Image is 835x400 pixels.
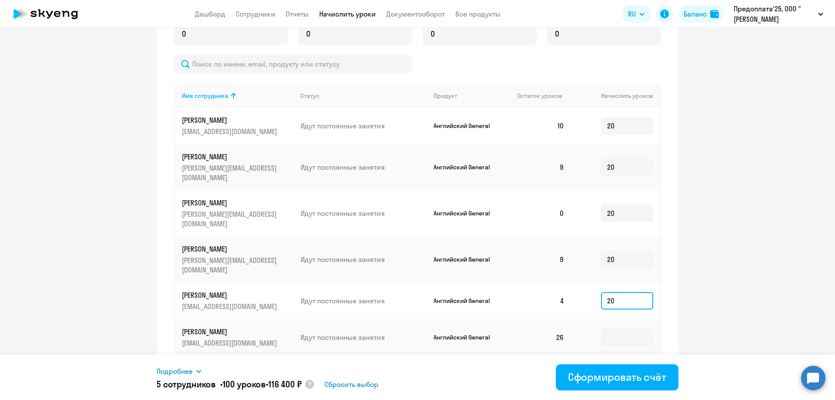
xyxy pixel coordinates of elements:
[301,92,427,100] div: Статус
[236,10,275,18] a: Сотрудники
[568,370,666,384] div: Сформировать счёт
[710,10,719,18] img: balance
[571,84,660,108] th: Начислить уроков
[182,92,294,100] div: Имя сотрудника
[182,244,279,254] p: [PERSON_NAME]
[386,10,445,18] a: Документооборот
[684,9,707,19] div: Баланс
[182,338,279,348] p: [EMAIL_ADDRESS][DOMAIN_NAME]
[301,255,427,264] p: Идут постоянные занятия
[157,378,302,390] h5: 5 сотрудников • •
[434,92,457,100] div: Продукт
[223,379,266,390] span: 100 уроков
[301,121,427,131] p: Идут постоянные занятия
[734,3,815,24] p: Предоплата'25, ООО "[PERSON_NAME] РАМЕНСКОЕ"
[518,92,562,100] span: Остаток уроков
[182,255,279,275] p: [PERSON_NAME][EMAIL_ADDRESS][DOMAIN_NAME]
[319,10,376,18] a: Начислить уроки
[182,92,228,100] div: Имя сотрудника
[182,198,279,208] p: [PERSON_NAME]
[182,290,279,300] p: [PERSON_NAME]
[511,236,571,282] td: 9
[301,162,427,172] p: Идут постоянные занятия
[556,364,678,390] button: Сформировать счёт
[511,144,571,190] td: 9
[182,327,279,336] p: [PERSON_NAME]
[555,28,559,40] span: 0
[306,28,311,40] span: 0
[301,333,427,342] p: Идут постоянные занятия
[511,319,571,356] td: 26
[182,163,279,182] p: [PERSON_NAME][EMAIL_ADDRESS][DOMAIN_NAME]
[324,379,378,390] span: Сбросить выбор
[434,209,499,217] p: Английский General
[434,297,499,305] p: Английский General
[182,244,294,275] a: [PERSON_NAME][PERSON_NAME][EMAIL_ADDRESS][DOMAIN_NAME]
[182,302,279,311] p: [EMAIL_ADDRESS][DOMAIN_NAME]
[286,10,309,18] a: Отчеты
[434,255,499,263] p: Английский General
[182,152,294,182] a: [PERSON_NAME][PERSON_NAME][EMAIL_ADDRESS][DOMAIN_NAME]
[434,122,499,130] p: Английский General
[182,152,279,161] p: [PERSON_NAME]
[729,3,828,24] button: Предоплата'25, ООО "[PERSON_NAME] РАМЕНСКОЕ"
[157,366,193,376] span: Подробнее
[182,290,294,311] a: [PERSON_NAME][EMAIL_ADDRESS][DOMAIN_NAME]
[182,127,279,136] p: [EMAIL_ADDRESS][DOMAIN_NAME]
[174,55,412,73] input: Поиск по имени, email, продукту или статусу
[511,108,571,144] td: 10
[268,379,302,390] span: 116 400 ₽
[301,208,427,218] p: Идут постоянные занятия
[518,92,571,100] div: Остаток уроков
[622,5,651,23] button: RU
[195,10,225,18] a: Дашборд
[678,5,724,23] button: Балансbalance
[182,198,294,229] a: [PERSON_NAME][PERSON_NAME][EMAIL_ADDRESS][DOMAIN_NAME]
[455,10,501,18] a: Все продукты
[182,327,294,348] a: [PERSON_NAME][EMAIL_ADDRESS][DOMAIN_NAME]
[301,92,319,100] div: Статус
[511,282,571,319] td: 4
[182,209,279,229] p: [PERSON_NAME][EMAIL_ADDRESS][DOMAIN_NAME]
[182,115,279,125] p: [PERSON_NAME]
[182,28,186,40] span: 0
[431,28,435,40] span: 0
[434,333,499,341] p: Английский General
[434,92,511,100] div: Продукт
[301,296,427,306] p: Идут постоянные занятия
[182,115,294,136] a: [PERSON_NAME][EMAIL_ADDRESS][DOMAIN_NAME]
[628,9,636,19] span: RU
[511,190,571,236] td: 0
[434,163,499,171] p: Английский General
